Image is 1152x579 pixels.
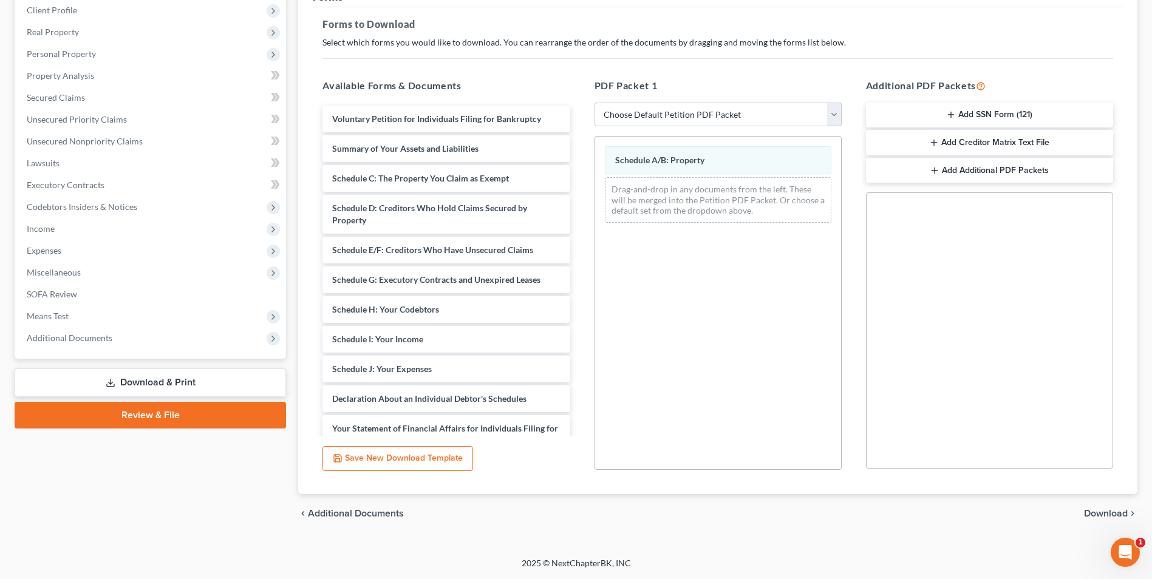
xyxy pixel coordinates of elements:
[615,155,704,165] span: Schedule A/B: Property
[27,92,85,103] span: Secured Claims
[27,201,137,212] span: Codebtors Insiders & Notices
[1111,538,1140,567] iframe: Intercom live chat
[27,245,61,256] span: Expenses
[866,130,1113,155] button: Add Creditor Matrix Text File
[17,152,286,174] a: Lawsuits
[25,292,203,305] div: Adding Income
[332,334,423,344] span: Schedule I: Your Income
[332,274,540,285] span: Schedule G: Executory Contracts and Unexpired Leases
[25,314,203,327] div: Amendments
[24,86,219,107] p: Hi there!
[24,107,219,127] p: How can we help?
[332,203,527,225] span: Schedule D: Creditors Who Hold Claims Secured by Property
[27,136,143,146] span: Unsecured Nonpriority Claims
[332,113,541,124] span: Voluntary Petition for Individuals Filing for Bankruptcy
[27,311,69,321] span: Means Test
[119,19,143,44] img: Profile image for James
[17,65,286,87] a: Property Analysis
[298,509,404,518] a: chevron_left Additional Documents
[332,304,439,314] span: Schedule H: Your Codebtors
[15,402,286,428] a: Review & File
[27,333,112,343] span: Additional Documents
[332,364,432,374] span: Schedule J: Your Expenses
[12,143,231,189] div: Send us a messageWe typically reply in a few hours
[308,509,404,518] span: Additional Documents
[27,409,54,418] span: Home
[17,109,286,130] a: Unsecured Priority Claims
[866,158,1113,183] button: Add Additional PDF Packets
[18,265,225,287] div: Attorney's Disclosure of Compensation
[81,379,162,427] button: Messages
[332,173,509,183] span: Schedule C: The Property You Claim as Exempt
[101,409,143,418] span: Messages
[193,409,212,418] span: Help
[1084,509,1128,518] span: Download
[866,78,1113,93] h5: Additional PDF Packets
[17,130,286,152] a: Unsecured Nonpriority Claims
[27,158,60,168] span: Lawsuits
[162,379,243,427] button: Help
[1136,538,1145,547] span: 1
[17,174,286,196] a: Executory Contracts
[25,153,203,166] div: Send us a message
[25,234,203,260] div: Statement of Financial Affairs - Payments Made in the Last 90 days
[230,557,922,579] div: 2025 © NextChapterBK, INC
[605,177,831,223] div: Drag-and-drop in any documents from the left. These will be merged into the Petition PDF Packet. ...
[209,19,231,41] div: Close
[25,206,98,219] span: Search for help
[18,229,225,265] div: Statement of Financial Affairs - Payments Made in the Last 90 days
[595,78,842,93] h5: PDF Packet 1
[27,289,77,299] span: SOFA Review
[27,267,81,277] span: Miscellaneous
[142,19,166,44] img: Profile image for Lindsey
[25,269,203,282] div: Attorney's Disclosure of Compensation
[332,393,527,404] span: Declaration About an Individual Debtor's Schedules
[27,49,96,59] span: Personal Property
[332,143,479,154] span: Summary of Your Assets and Liabilities
[322,17,1113,32] h5: Forms to Download
[17,87,286,109] a: Secured Claims
[1084,509,1137,518] button: Download chevron_right
[1128,509,1137,518] i: chevron_right
[332,423,558,445] span: Your Statement of Financial Affairs for Individuals Filing for Bankruptcy
[298,509,308,518] i: chevron_left
[27,27,79,37] span: Real Property
[25,166,203,178] div: We typically reply in a few hours
[165,19,189,44] img: Profile image for Emma
[322,446,473,472] button: Save New Download Template
[27,114,127,124] span: Unsecured Priority Claims
[322,78,570,93] h5: Available Forms & Documents
[18,200,225,225] button: Search for help
[322,36,1113,49] p: Select which forms you would like to download. You can rearrange the order of the documents by dr...
[27,223,55,234] span: Income
[27,180,104,190] span: Executory Contracts
[27,5,77,15] span: Client Profile
[18,287,225,310] div: Adding Income
[332,245,533,255] span: Schedule E/F: Creditors Who Have Unsecured Claims
[18,310,225,332] div: Amendments
[15,368,286,397] a: Download & Print
[17,283,286,305] a: SOFA Review
[866,103,1113,128] button: Add SSN Form (121)
[24,27,95,38] img: logo
[27,70,94,81] span: Property Analysis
